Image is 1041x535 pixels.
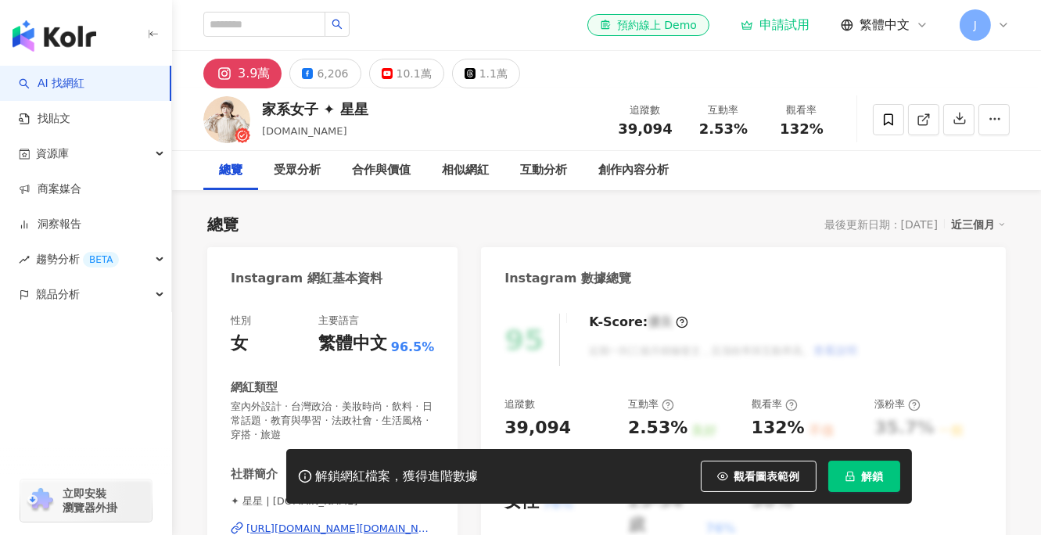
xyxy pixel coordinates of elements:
[734,470,800,483] span: 觀看圖表範例
[391,339,435,356] span: 96.5%
[752,397,798,411] div: 觀看率
[219,161,242,180] div: 總覽
[203,59,282,88] button: 3.9萬
[19,217,81,232] a: 洞察報告
[203,96,250,143] img: KOL Avatar
[36,136,69,171] span: 資源庫
[828,461,900,492] button: 解鎖
[262,99,368,119] div: 家系女子 ✦ 星星
[699,121,748,137] span: 2.53%
[36,242,119,277] span: 趨勢分析
[780,121,824,137] span: 132%
[83,252,119,267] div: BETA
[442,161,489,180] div: 相似網紅
[862,470,884,483] span: 解鎖
[20,479,152,522] a: chrome extension立即安裝 瀏覽器外掛
[274,161,321,180] div: 受眾分析
[238,63,270,84] div: 3.9萬
[600,17,697,33] div: 預約線上 Demo
[19,76,84,92] a: searchAI 找網紅
[332,19,343,30] span: search
[752,416,805,440] div: 132%
[520,161,567,180] div: 互動分析
[36,277,80,312] span: 競品分析
[231,332,248,356] div: 女
[231,270,382,287] div: Instagram 網紅基本資料
[974,16,977,34] span: J
[231,314,251,328] div: 性別
[13,20,96,52] img: logo
[316,469,479,485] div: 解鎖網紅檔案，獲得進階數據
[589,314,688,331] div: K-Score :
[369,59,444,88] button: 10.1萬
[845,471,856,482] span: lock
[824,218,938,231] div: 最後更新日期：[DATE]
[694,102,753,118] div: 互動率
[616,102,675,118] div: 追蹤數
[628,397,674,411] div: 互動率
[397,63,432,84] div: 10.1萬
[63,487,117,515] span: 立即安裝 瀏覽器外掛
[25,488,56,513] img: chrome extension
[628,416,687,440] div: 2.53%
[352,161,411,180] div: 合作與價值
[19,181,81,197] a: 商案媒合
[587,14,709,36] a: 預約線上 Demo
[504,270,631,287] div: Instagram 數據總覽
[874,397,921,411] div: 漲粉率
[618,120,672,137] span: 39,094
[701,461,817,492] button: 觀看圖表範例
[504,397,535,411] div: 追蹤數
[860,16,910,34] span: 繁體中文
[598,161,669,180] div: 創作內容分析
[741,17,809,33] a: 申請試用
[479,63,508,84] div: 1.1萬
[289,59,361,88] button: 6,206
[452,59,520,88] button: 1.1萬
[19,111,70,127] a: 找貼文
[231,400,434,443] span: 室內外設計 · 台灣政治 · 美妝時尚 · 飲料 · 日常話題 · 教育與學習 · 法政社會 · 生活風格 · 穿搭 · 旅遊
[19,254,30,265] span: rise
[504,416,571,440] div: 39,094
[772,102,831,118] div: 觀看率
[207,214,239,235] div: 總覽
[318,332,387,356] div: 繁體中文
[231,379,278,396] div: 網紅類型
[317,63,348,84] div: 6,206
[262,125,347,137] span: [DOMAIN_NAME]
[951,214,1006,235] div: 近三個月
[318,314,359,328] div: 主要語言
